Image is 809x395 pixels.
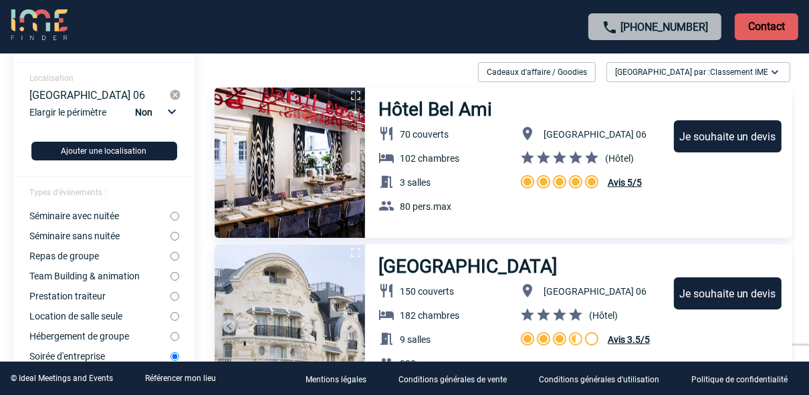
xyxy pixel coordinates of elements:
p: Conditions générales de vente [398,375,507,384]
a: Conditions générales d'utilisation [528,372,681,385]
p: Contact [735,13,798,40]
img: 1.jpg [215,245,365,395]
a: Politique de confidentialité [681,372,809,385]
span: 320 pers.max [400,358,457,369]
span: 3 salles [400,177,431,188]
span: 150 couverts [400,286,454,297]
span: [GEOGRAPHIC_DATA] 06 [544,129,647,140]
span: Avis 5/5 [608,177,642,188]
img: baseline_location_on_white_24dp-b.png [519,126,536,142]
span: Localisation [29,74,74,83]
img: 1.jpg [215,88,365,238]
img: baseline_location_on_white_24dp-b.png [519,283,536,299]
label: Séminaire sans nuitée [29,231,170,241]
span: [GEOGRAPHIC_DATA] par : [615,65,768,79]
img: call-24-px.png [602,19,618,35]
div: Je souhaite un devis [674,120,782,152]
img: baseline_restaurant_white_24dp-b.png [378,126,394,142]
h3: [GEOGRAPHIC_DATA] [378,255,559,277]
span: (Hôtel) [605,153,634,164]
span: 182 chambres [400,310,459,321]
div: Filtrer sur Cadeaux d'affaire / Goodies [473,62,601,82]
img: baseline_restaurant_white_24dp-b.png [378,283,394,299]
span: 102 chambres [400,153,459,164]
span: 9 salles [400,334,431,345]
div: © Ideal Meetings and Events [11,374,113,383]
span: 70 couverts [400,129,449,140]
a: Conditions générales de vente [388,372,528,385]
img: baseline_hotel_white_24dp-b.png [378,150,394,166]
a: Référencer mon lieu [145,374,216,383]
h3: Hôtel Bel Ami [378,98,498,120]
a: [PHONE_NUMBER] [620,21,708,33]
p: Politique de confidentialité [691,375,788,384]
label: Séminaire avec nuitée [29,211,170,221]
label: Location de salle seule [29,311,170,321]
span: (Hôtel) [589,310,618,321]
p: Mentions légales [306,375,366,384]
span: [GEOGRAPHIC_DATA] 06 [544,286,647,297]
button: Ajouter une localisation [31,142,177,160]
a: Mentions légales [295,372,388,385]
img: cancel-24-px-g.png [169,89,181,101]
div: [GEOGRAPHIC_DATA] 06 [29,89,169,101]
span: Types d'évènements : [29,188,106,197]
img: baseline_meeting_room_white_24dp-b.png [378,174,394,190]
img: baseline_expand_more_white_24dp-b.png [768,65,782,79]
span: Classement IME [710,68,768,77]
img: baseline_hotel_white_24dp-b.png [378,307,394,323]
img: baseline_meeting_room_white_24dp-b.png [378,331,394,347]
img: baseline_group_white_24dp-b.png [378,198,394,214]
label: Repas de groupe [29,251,170,261]
div: Cadeaux d'affaire / Goodies [478,62,596,82]
label: Soirée d'entreprise [29,351,170,362]
label: Prestation traiteur [29,291,170,301]
div: Elargir le périmètre [29,104,181,131]
div: Je souhaite un devis [674,277,782,309]
span: 80 pers.max [400,201,451,212]
p: Conditions générales d'utilisation [539,375,659,384]
img: baseline_group_white_24dp-b.png [378,355,394,371]
label: Hébergement de groupe [29,331,170,342]
label: Team Building & animation [29,271,170,281]
span: Avis 3.5/5 [608,334,650,345]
